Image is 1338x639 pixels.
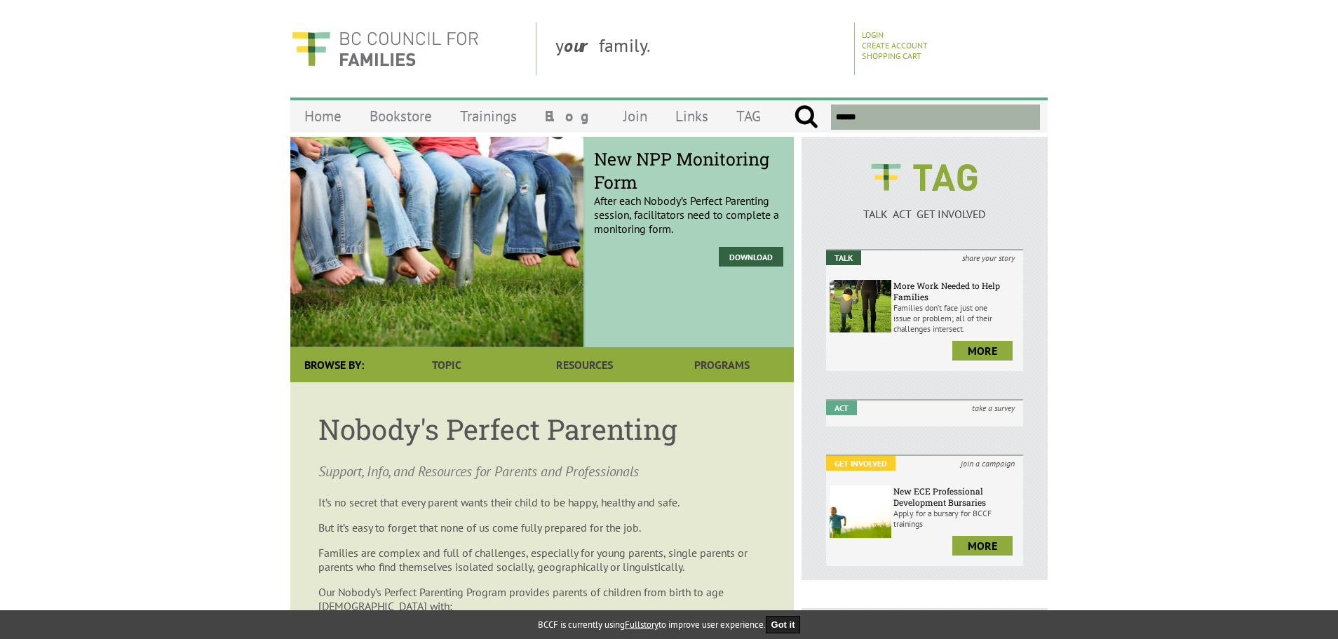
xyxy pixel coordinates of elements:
[318,410,766,448] h1: Nobody's Perfect Parenting
[318,585,766,613] p: Our Nobody’s Perfect Parenting Program provides parents of children from birth to age [DEMOGRAPHI...
[318,495,766,509] p: It’s no secret that every parent wants their child to be happy, healthy and safe.
[318,520,766,534] p: But it’s easy to forget that none of us come fully prepared for the job.
[893,302,1020,334] p: Families don’t face just one issue or problem; all of their challenges intersect.
[862,29,884,40] a: Login
[661,100,722,133] a: Links
[564,34,599,57] strong: our
[862,40,928,51] a: Create Account
[826,193,1023,221] a: TALK ACT GET INVOLVED
[544,22,855,75] div: y family.
[794,105,818,130] input: Submit
[625,619,658,631] a: Fullstory
[826,250,861,265] em: Talk
[318,462,766,481] p: Support, Info, and Resources for Parents and Professionals
[290,22,480,75] img: BC Council for FAMILIES
[290,347,378,382] div: Browse By:
[290,100,356,133] a: Home
[766,616,801,633] button: Got it
[862,51,921,61] a: Shopping Cart
[893,508,1020,529] p: Apply for a bursary for BCCF trainings
[654,347,791,382] a: Programs
[515,347,653,382] a: Resources
[964,401,1023,415] i: take a survey
[446,100,531,133] a: Trainings
[609,100,661,133] a: Join
[378,347,515,382] a: Topic
[722,100,775,133] a: TAG
[861,151,987,204] img: BCCF's TAG Logo
[826,207,1023,221] p: TALK ACT GET INVOLVED
[594,159,783,236] p: After each Nobody’s Perfect Parenting session, facilitators need to complete a monitoring form.
[356,100,446,133] a: Bookstore
[954,250,1023,265] i: share your story
[531,100,609,133] a: Blog
[826,401,857,415] em: Act
[826,456,896,471] em: Get Involved
[893,485,1020,508] h6: New ECE Professional Development Bursaries
[952,536,1013,556] a: more
[719,247,783,267] a: Download
[318,546,766,574] p: Families are complex and full of challenges, especially for young parents, single parents or pare...
[594,147,783,194] span: New NPP Monitoring Form
[952,341,1013,361] a: more
[952,456,1023,471] i: join a campaign
[893,280,1020,302] h6: More Work Needed to Help Families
